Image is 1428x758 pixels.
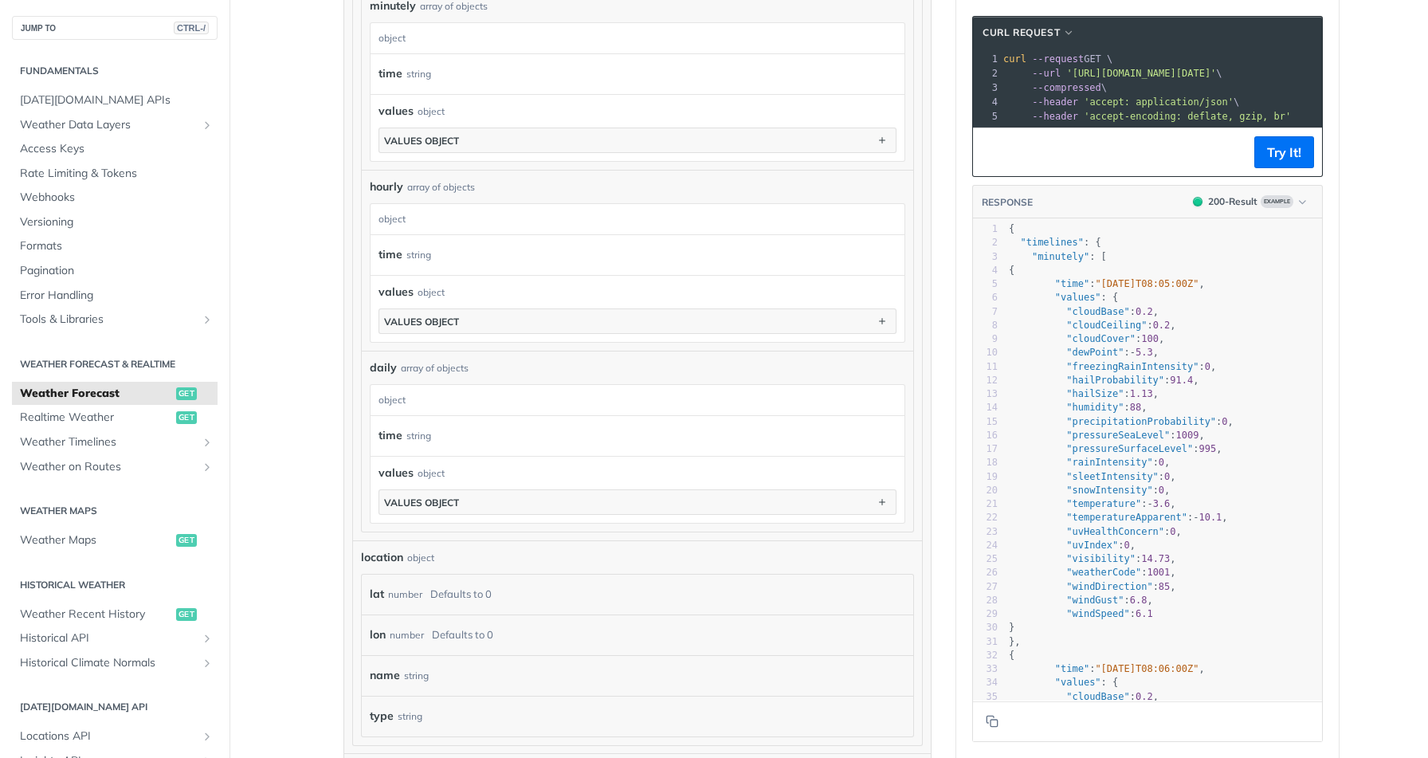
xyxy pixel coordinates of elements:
[379,128,896,152] button: values object
[406,424,431,447] div: string
[1032,111,1078,122] span: --header
[1009,485,1170,496] span: : ,
[20,166,214,182] span: Rate Limiting & Tokens
[20,141,214,157] span: Access Keys
[973,332,998,346] div: 9
[1009,622,1014,633] span: }
[1066,512,1187,523] span: "temperatureApparent"
[201,436,214,449] button: Show subpages for Weather Timelines
[1032,251,1089,262] span: "minutely"
[12,137,218,161] a: Access Keys
[379,309,896,333] button: values object
[1066,567,1141,578] span: "weatherCode"
[20,117,197,133] span: Weather Data Layers
[1066,320,1147,331] span: "cloudCeiling"
[1009,457,1170,468] span: : ,
[1009,292,1118,303] span: : {
[1066,553,1136,564] span: "visibility"
[390,623,424,646] div: number
[973,374,998,387] div: 12
[1009,663,1205,674] span: : ,
[1136,347,1153,358] span: 5.3
[406,62,431,85] div: string
[1222,416,1227,427] span: 0
[973,470,998,484] div: 19
[201,657,214,670] button: Show subpages for Historical Climate Normals
[201,313,214,326] button: Show subpages for Tools & Libraries
[973,580,998,594] div: 27
[1066,388,1124,399] span: "hailSize"
[1130,347,1136,358] span: -
[1066,485,1152,496] span: "snowIntensity"
[1066,443,1193,454] span: "pressureSurfaceLevel"
[12,113,218,137] a: Weather Data LayersShow subpages for Weather Data Layers
[973,319,998,332] div: 8
[973,635,998,649] div: 31
[1136,691,1153,702] span: 0.2
[12,234,218,258] a: Formats
[12,162,218,186] a: Rate Limiting & Tokens
[20,238,214,254] span: Formats
[418,466,445,481] div: object
[1032,53,1084,65] span: --request
[973,222,998,236] div: 1
[12,382,218,406] a: Weather Forecastget
[1055,278,1089,289] span: "time"
[384,497,459,509] div: values object
[1009,333,1164,344] span: : ,
[973,539,998,552] div: 24
[20,630,197,646] span: Historical API
[983,26,1060,40] span: cURL Request
[1009,430,1205,441] span: : ,
[20,288,214,304] span: Error Handling
[418,285,445,300] div: object
[1170,375,1193,386] span: 91.4
[1009,443,1222,454] span: : ,
[12,725,218,748] a: Locations APIShow subpages for Locations API
[1003,53,1026,65] span: curl
[1009,471,1176,482] span: : ,
[12,210,218,234] a: Versioning
[12,16,218,40] button: JUMP TOCTRL-/
[1066,375,1164,386] span: "hailProbability"
[973,511,998,524] div: 22
[1066,430,1170,441] span: "pressureSeaLevel"
[1066,540,1118,551] span: "uvIndex"
[1009,691,1159,702] span: : ,
[1130,595,1147,606] span: 6.8
[1020,237,1083,248] span: "timelines"
[370,179,403,195] span: hourly
[388,583,422,606] div: number
[370,705,394,728] label: type
[1066,457,1152,468] span: "rainIntensity"
[1141,553,1170,564] span: 14.73
[1009,251,1107,262] span: : [
[1066,68,1216,79] span: '[URL][DOMAIN_NAME][DATE]'
[1198,512,1222,523] span: 10.1
[1193,512,1198,523] span: -
[1009,608,1153,619] span: :
[1084,96,1234,108] span: 'accept: application/json'
[176,534,197,547] span: get
[12,626,218,650] a: Historical APIShow subpages for Historical API
[973,236,998,249] div: 2
[1009,567,1176,578] span: : ,
[20,214,214,230] span: Versioning
[981,709,1003,733] button: Copy to clipboard
[12,603,218,626] a: Weather Recent Historyget
[973,81,1000,95] div: 3
[404,664,429,687] div: string
[379,490,896,514] button: values object
[1153,498,1171,509] span: 3.6
[973,277,998,291] div: 5
[20,655,197,671] span: Historical Climate Normals
[1084,111,1291,122] span: 'accept-encoding: deflate, gzip, br'
[176,608,197,621] span: get
[1009,306,1159,317] span: : ,
[432,623,493,646] div: Defaults to 0
[1009,320,1176,331] span: : ,
[1066,333,1136,344] span: "cloudCover"
[1032,68,1061,79] span: --url
[973,566,998,579] div: 26
[1055,677,1101,688] span: "values"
